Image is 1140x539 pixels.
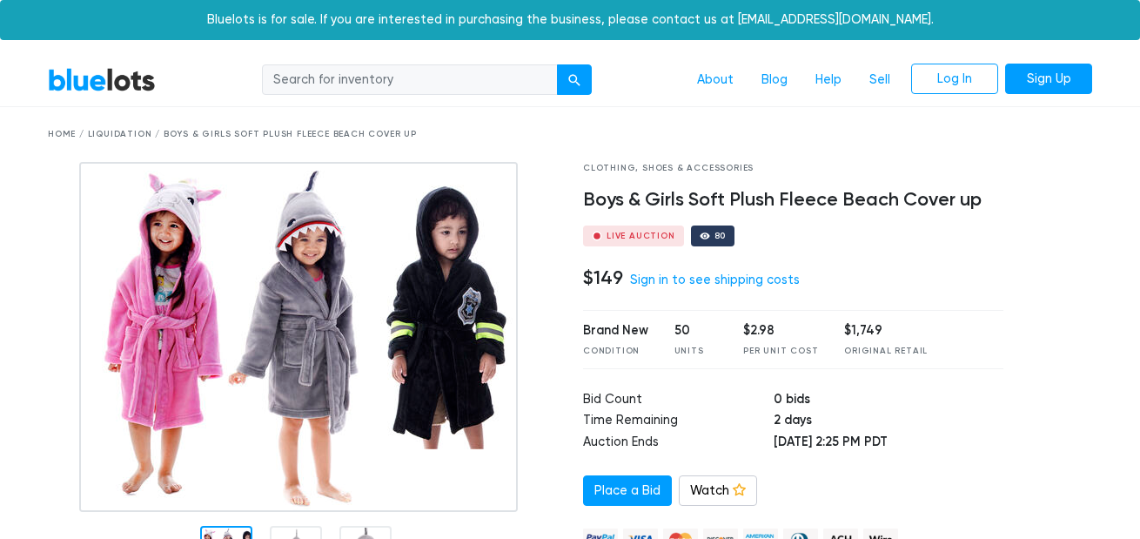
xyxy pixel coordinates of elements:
div: Live Auction [607,232,675,240]
td: 0 bids [774,390,1003,412]
h4: $149 [583,266,623,289]
div: Home / Liquidation / Boys & Girls Soft Plush Fleece Beach Cover up [48,128,1092,141]
a: Help [801,64,855,97]
div: Per Unit Cost [743,345,818,358]
a: Log In [911,64,998,95]
div: 80 [714,232,727,240]
a: Watch [679,475,757,507]
img: bf10574c-5e82-48c5-8722-6afb2bedc778-1746522078.jpg [79,162,518,512]
a: BlueLots [48,67,156,92]
h4: Boys & Girls Soft Plush Fleece Beach Cover up [583,189,1003,212]
td: Auction Ends [583,433,774,455]
input: Search for inventory [262,64,558,96]
div: 50 [674,321,718,340]
a: Sign Up [1005,64,1092,95]
div: $1,749 [844,321,928,340]
td: Time Remaining [583,411,774,433]
td: Bid Count [583,390,774,412]
td: [DATE] 2:25 PM PDT [774,433,1003,455]
div: Units [674,345,718,358]
div: $2.98 [743,321,818,340]
div: Brand New [583,321,648,340]
a: Blog [748,64,801,97]
div: Clothing, Shoes & Accessories [583,162,1003,175]
div: Original Retail [844,345,928,358]
div: Condition [583,345,648,358]
a: Place a Bid [583,475,672,507]
a: Sign in to see shipping costs [630,273,800,287]
a: About [683,64,748,97]
a: Sell [855,64,904,97]
td: 2 days [774,411,1003,433]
